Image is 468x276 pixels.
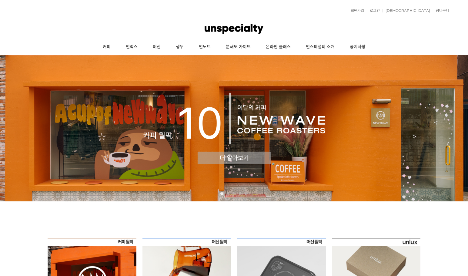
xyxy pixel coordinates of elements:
[168,39,191,55] a: 생두
[342,39,373,55] a: 공지사항
[232,192,236,195] a: 3
[218,39,258,55] a: 분쇄도 가이드
[433,9,449,12] a: 장바구니
[348,9,364,12] a: 회원가입
[95,39,118,55] a: 커피
[298,39,342,55] a: 언스페셜티 소개
[145,39,168,55] a: 머신
[245,192,248,195] a: 5
[226,192,229,195] a: 2
[383,9,430,12] a: [DEMOGRAPHIC_DATA]
[118,39,145,55] a: 언럭스
[220,192,223,195] a: 1
[239,192,242,195] a: 4
[258,39,298,55] a: 온라인 클래스
[205,20,263,38] img: 언스페셜티 몰
[191,39,218,55] a: 언노트
[367,9,380,12] a: 로그인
